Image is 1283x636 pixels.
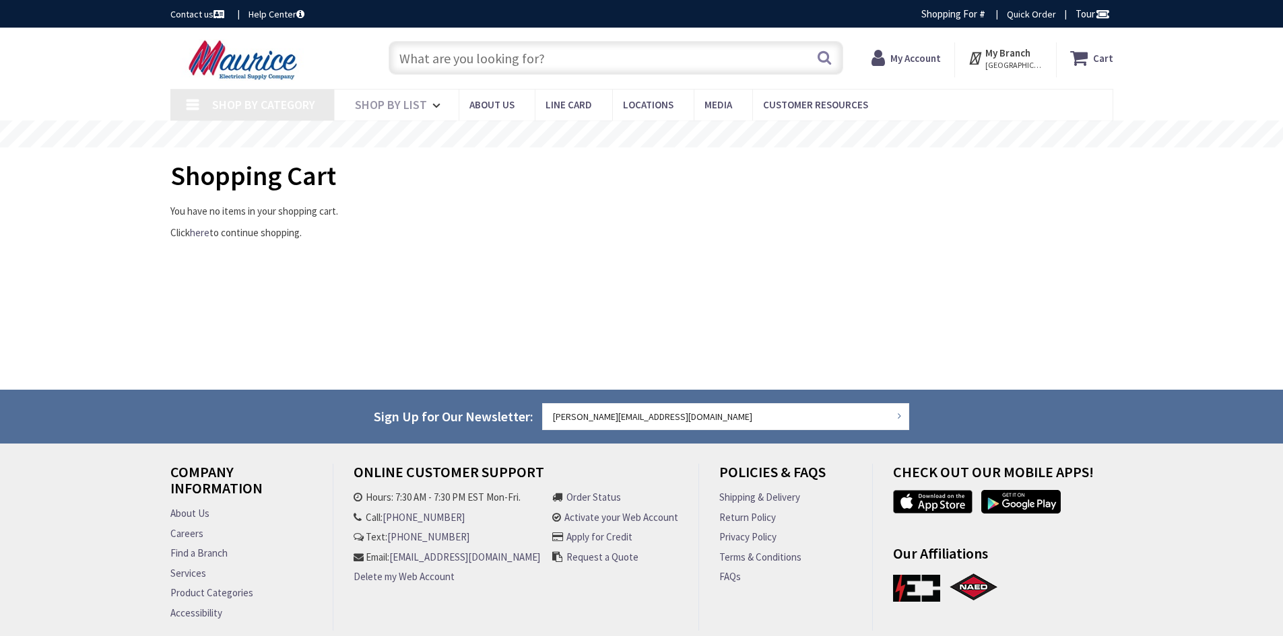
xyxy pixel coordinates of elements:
a: Delete my Web Account [354,569,455,584]
span: Customer Resources [763,98,868,111]
p: You have no items in your shopping cart. [170,204,1113,218]
h1: Shopping Cart [170,161,1113,190]
a: Product Categories [170,586,253,600]
span: [GEOGRAPHIC_DATA], [GEOGRAPHIC_DATA] [985,60,1043,71]
rs-layer: Free Same Day Pickup at 15 Locations [519,127,766,142]
p: Click to continue shopping. [170,225,1113,240]
span: Media [704,98,732,111]
a: About Us [170,506,209,520]
a: Return Policy [719,510,776,524]
a: here [190,225,209,240]
a: [PHONE_NUMBER] [387,530,469,544]
li: Text: [354,530,540,544]
span: Shop By List [355,97,427,112]
span: Sign Up for Our Newsletter: [374,408,533,425]
strong: # [979,7,985,20]
span: Locations [623,98,673,111]
strong: My Account [890,52,941,65]
a: Terms & Conditions [719,550,801,564]
li: Email: [354,550,540,564]
span: Tour [1076,7,1110,20]
span: About us [469,98,515,111]
a: Find a Branch [170,546,228,560]
h4: Company Information [170,464,312,506]
a: Cart [1070,46,1113,70]
a: Request a Quote [566,550,638,564]
input: Enter your email address [542,403,910,430]
span: Shopping For [921,7,977,20]
a: FAQs [719,569,741,584]
a: My Account [871,46,941,70]
a: [EMAIL_ADDRESS][DOMAIN_NAME] [389,550,540,564]
li: Call: [354,510,540,524]
span: Shop By Category [212,97,315,112]
input: What are you looking for? [389,41,843,75]
h4: Online Customer Support [354,464,678,490]
img: Maurice Electrical Supply Company [170,39,319,81]
a: Apply for Credit [566,530,632,544]
a: Shipping & Delivery [719,490,800,504]
a: Help Center [249,7,304,21]
a: Careers [170,526,203,540]
a: Privacy Policy [719,530,777,544]
a: Quick Order [1007,7,1056,21]
a: Accessibility [170,606,222,620]
a: [PHONE_NUMBER] [383,510,465,524]
a: Order Status [566,490,621,504]
h4: Policies & FAQs [719,464,851,490]
li: Hours: 7:30 AM - 7:30 PM EST Mon-Fri. [354,490,540,504]
a: Activate your Web Account [564,510,678,524]
strong: My Branch [985,46,1030,59]
a: Contact us [170,7,227,21]
a: IEC [893,575,940,602]
h4: Check out Our Mobile Apps! [893,464,1123,490]
span: Line Card [546,98,592,111]
strong: Cart [1093,46,1113,70]
a: Services [170,566,206,580]
div: My Branch [GEOGRAPHIC_DATA], [GEOGRAPHIC_DATA] [968,46,1043,70]
a: NAED [949,571,999,602]
h4: Our Affiliations [893,545,1123,571]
